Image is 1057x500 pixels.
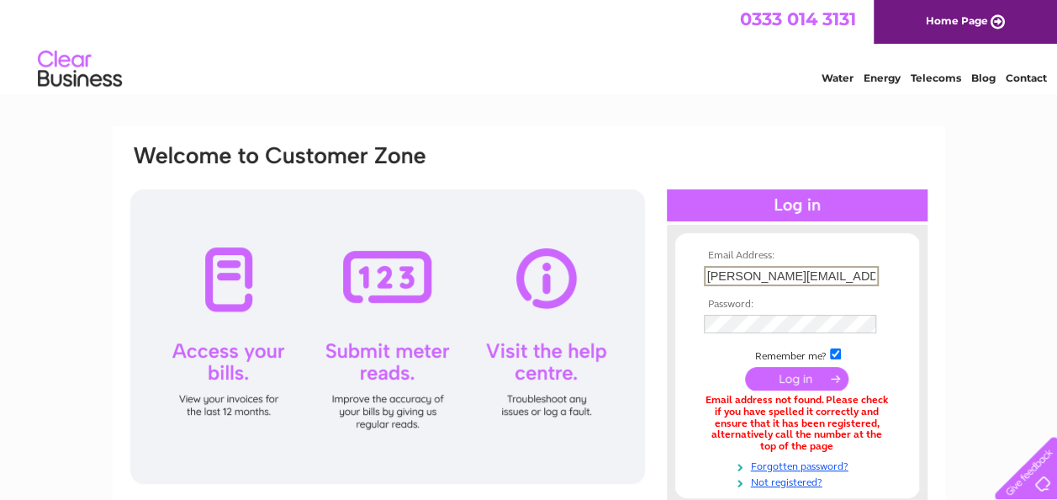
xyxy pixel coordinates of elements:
[132,9,927,82] div: Clear Business is a trading name of Verastar Limited (registered in [GEOGRAPHIC_DATA] No. 3667643...
[700,299,895,311] th: Password:
[740,8,856,29] a: 0333 014 3131
[822,72,854,84] a: Water
[704,473,895,489] a: Not registered?
[700,346,895,363] td: Remember me?
[971,72,996,84] a: Blog
[745,367,848,391] input: Submit
[911,72,961,84] a: Telecoms
[704,457,895,473] a: Forgotten password?
[704,395,891,453] div: Email address not found. Please check if you have spelled it correctly and ensure that it has bee...
[864,72,901,84] a: Energy
[1006,72,1047,84] a: Contact
[700,250,895,262] th: Email Address:
[37,44,123,95] img: logo.png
